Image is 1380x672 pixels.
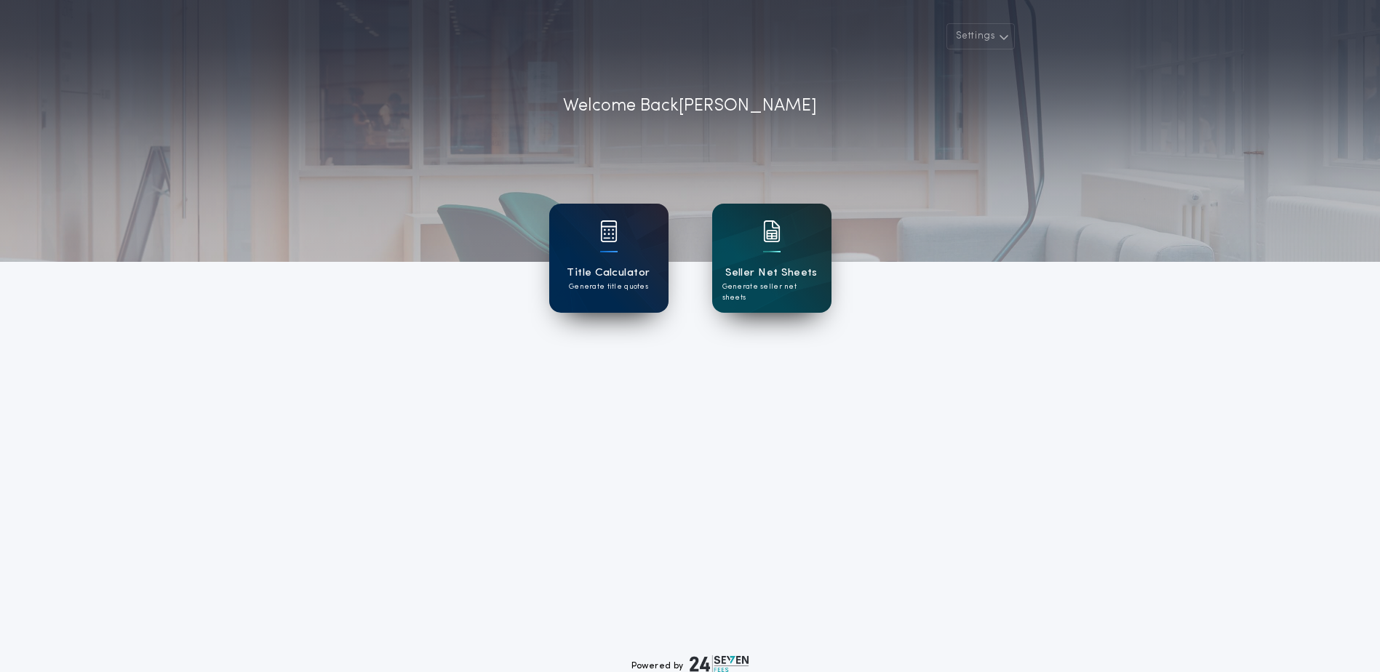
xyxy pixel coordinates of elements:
a: card iconSeller Net SheetsGenerate seller net sheets [712,204,831,313]
h1: Seller Net Sheets [725,265,818,281]
p: Generate seller net sheets [722,281,821,303]
a: card iconTitle CalculatorGenerate title quotes [549,204,669,313]
h1: Title Calculator [567,265,650,281]
img: card icon [600,220,618,242]
img: card icon [763,220,781,242]
p: Generate title quotes [569,281,648,292]
button: Settings [946,23,1015,49]
p: Welcome Back [PERSON_NAME] [563,93,817,119]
